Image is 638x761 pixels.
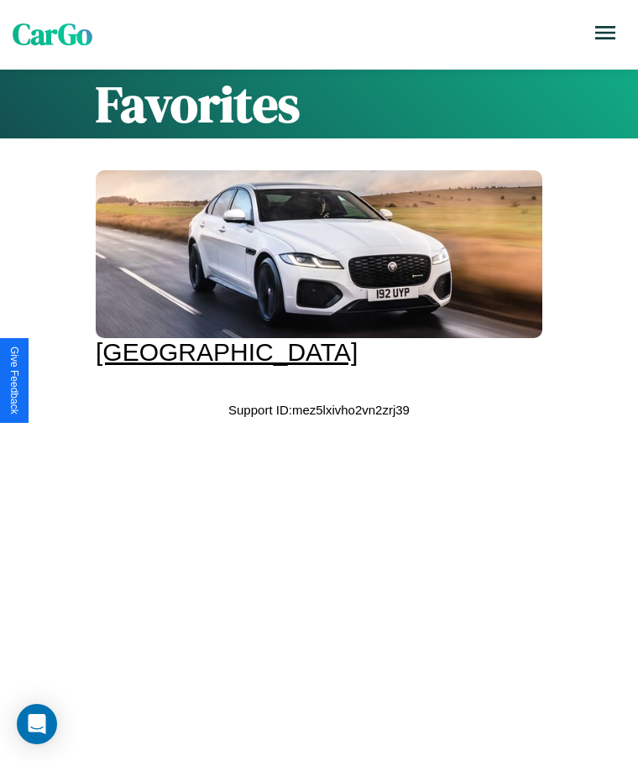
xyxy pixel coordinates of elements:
[13,14,92,55] span: CarGo
[96,70,542,138] h1: Favorites
[17,704,57,744] div: Open Intercom Messenger
[96,338,542,367] div: [GEOGRAPHIC_DATA]
[8,347,20,414] div: Give Feedback
[228,399,410,421] p: Support ID: mez5lxivho2vn2zrj39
